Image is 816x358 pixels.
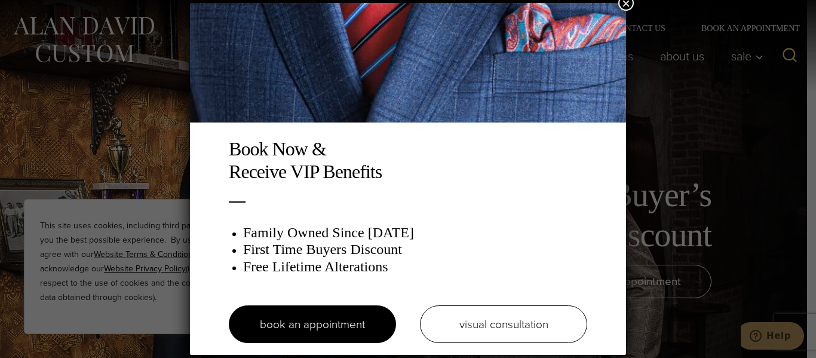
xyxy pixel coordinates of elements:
[243,258,587,276] h3: Free Lifetime Alterations
[229,137,587,183] h2: Book Now & Receive VIP Benefits
[420,305,587,343] a: visual consultation
[243,224,587,241] h3: Family Owned Since [DATE]
[229,305,396,343] a: book an appointment
[243,241,587,258] h3: First Time Buyers Discount
[26,8,50,19] span: Help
